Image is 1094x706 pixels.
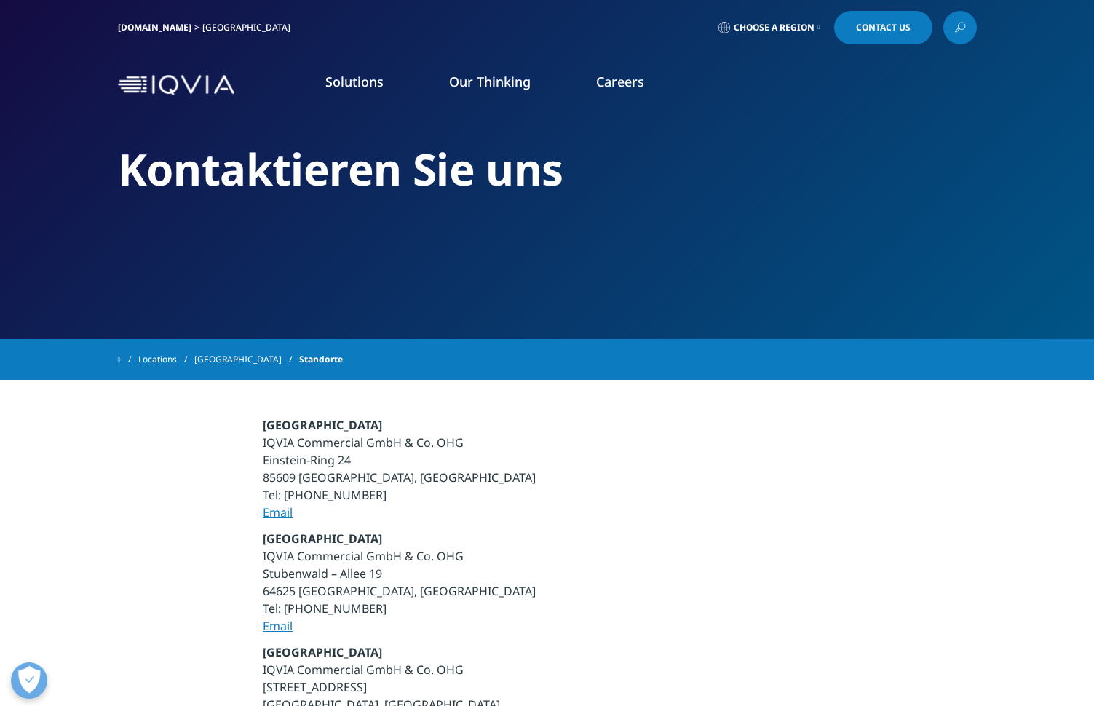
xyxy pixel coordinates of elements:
span: IQVIA Commercial GmbH & Co. OHG Einstein-Ring 24 85609 [GEOGRAPHIC_DATA], [GEOGRAPHIC_DATA] [263,435,536,485]
strong: [GEOGRAPHIC_DATA] [263,417,382,433]
a: Contact Us [834,11,932,44]
a: Email [263,504,293,520]
strong: [GEOGRAPHIC_DATA] [263,644,382,660]
a: [GEOGRAPHIC_DATA] [194,346,299,373]
span: IQVIA Commercial GmbH & Co. OHG Stubenwald – Allee 19 64625 [GEOGRAPHIC_DATA], [GEOGRAPHIC_DATA] ... [263,548,536,616]
div: [GEOGRAPHIC_DATA] [202,22,296,33]
a: Locations [138,346,194,373]
p: Tel: [PHONE_NUMBER] [263,416,831,530]
a: Careers [596,73,644,90]
nav: Primary [240,51,977,119]
a: Email [263,618,293,634]
button: Präferenzen öffnen [11,662,47,699]
strong: [GEOGRAPHIC_DATA] [263,531,382,547]
span: Standorte [299,346,343,373]
span: Contact Us [856,23,911,32]
span: Choose a Region [734,22,814,33]
a: [DOMAIN_NAME] [118,21,191,33]
a: Our Thinking [449,73,531,90]
h2: Kontaktieren Sie uns [118,142,977,197]
a: Solutions [325,73,384,90]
